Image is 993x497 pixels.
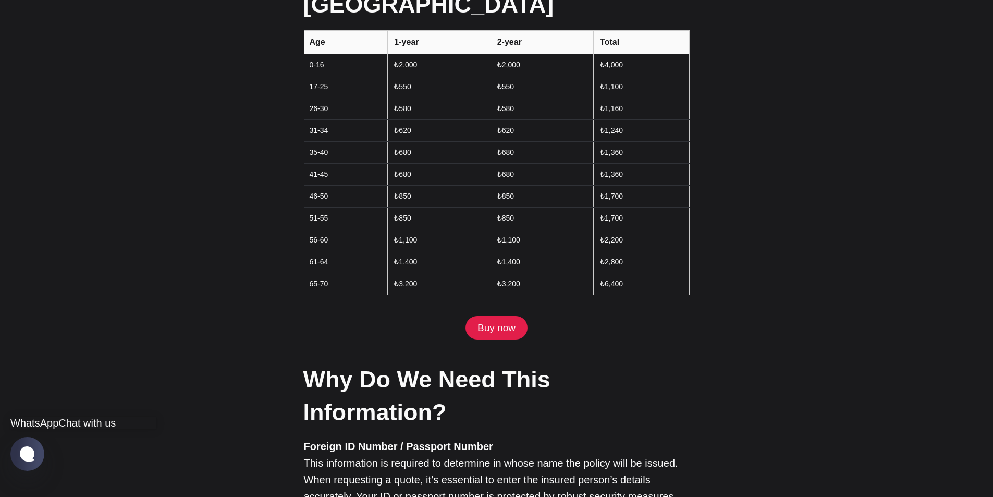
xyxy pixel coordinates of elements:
[304,441,493,452] strong: Foreign ID Number / Passport Number
[491,273,593,295] td: ₺3,200
[594,119,689,141] td: ₺1,240
[304,76,388,98] td: 17-25
[594,185,689,207] td: ₺1,700
[388,229,491,251] td: ₺1,100
[465,316,527,340] a: Buy now
[388,163,491,185] td: ₺680
[491,141,593,163] td: ₺680
[491,251,593,273] td: ₺1,400
[388,251,491,273] td: ₺1,400
[304,30,388,54] th: Age
[388,30,491,54] th: 1-year
[491,185,593,207] td: ₺850
[304,207,388,229] td: 51-55
[491,76,593,98] td: ₺550
[388,273,491,295] td: ₺3,200
[10,417,58,429] a: WhatsApp
[594,30,689,54] th: Total
[594,229,689,251] td: ₺2,200
[491,229,593,251] td: ₺1,100
[594,163,689,185] td: ₺1,360
[388,207,491,229] td: ₺850
[388,119,491,141] td: ₺620
[594,98,689,119] td: ₺1,160
[491,30,593,54] th: 2-year
[304,141,388,163] td: 35-40
[304,251,388,273] td: 61-64
[491,54,593,76] td: ₺2,000
[388,54,491,76] td: ₺2,000
[491,207,593,229] td: ₺850
[303,363,689,429] h2: Why Do We Need This Information?
[304,163,388,185] td: 41-45
[594,273,689,295] td: ₺6,400
[594,207,689,229] td: ₺1,700
[388,76,491,98] td: ₺550
[594,54,689,76] td: ₺4,000
[388,98,491,119] td: ₺580
[304,273,388,295] td: 65-70
[388,185,491,207] td: ₺850
[491,163,593,185] td: ₺680
[491,119,593,141] td: ₺620
[594,251,689,273] td: ₺2,800
[304,54,388,76] td: 0-16
[491,98,593,119] td: ₺580
[304,119,388,141] td: 31-34
[594,76,689,98] td: ₺1,100
[594,141,689,163] td: ₺1,360
[388,141,491,163] td: ₺680
[304,185,388,207] td: 46-50
[304,98,388,119] td: 26-30
[304,229,388,251] td: 56-60
[58,417,116,429] jdiv: Chat with us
